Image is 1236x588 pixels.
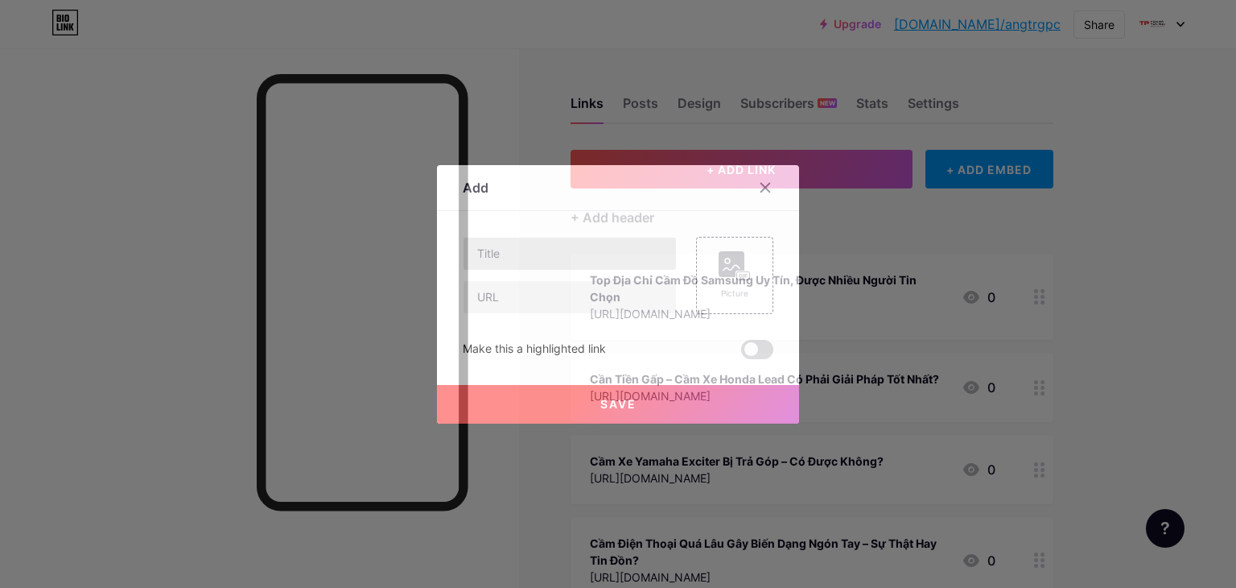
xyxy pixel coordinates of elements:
div: Picture [719,288,751,300]
div: Make this a highlighted link [463,340,606,359]
button: Save [437,385,799,424]
span: Save [600,397,637,411]
input: Title [463,238,676,270]
input: URL [463,281,676,313]
div: Add [463,178,488,197]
